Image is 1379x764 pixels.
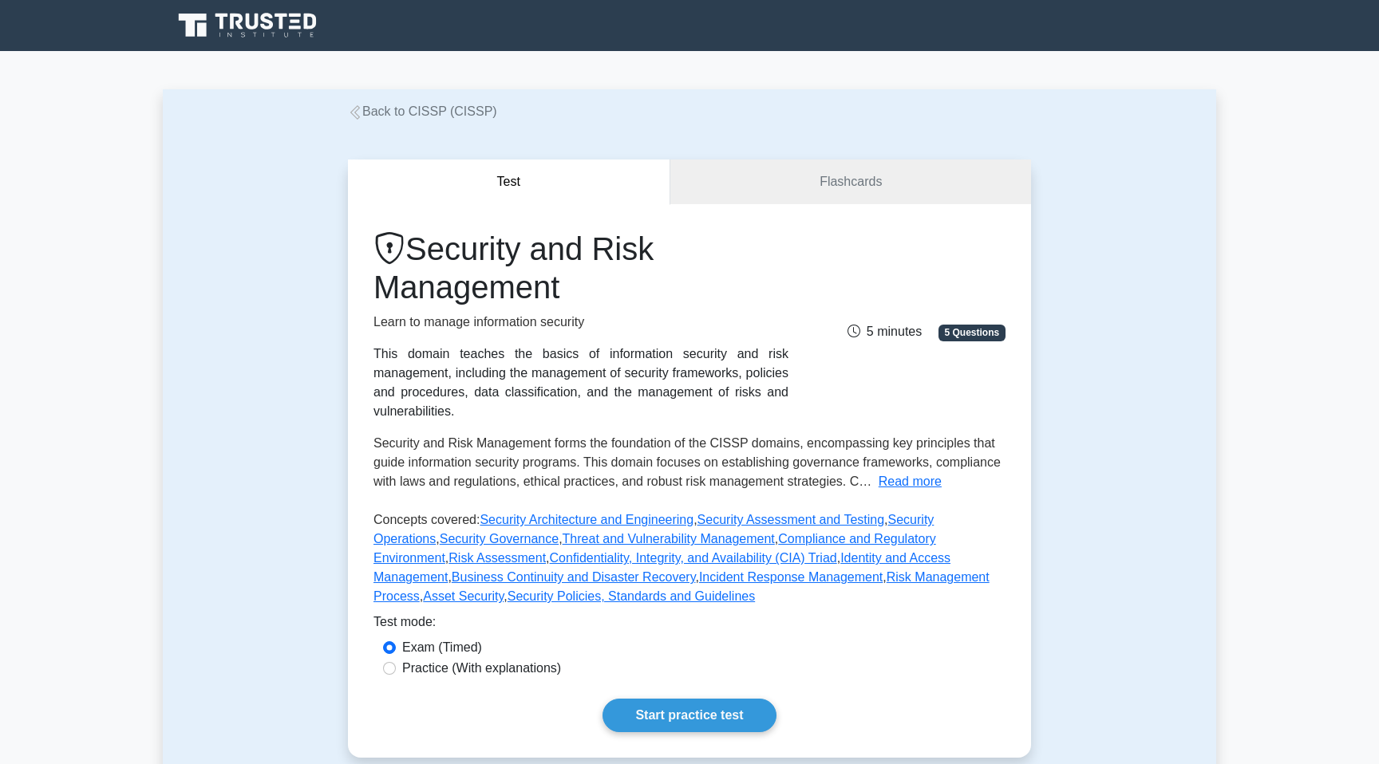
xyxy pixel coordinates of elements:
span: Security and Risk Management forms the foundation of the CISSP domains, encompassing key principl... [373,436,1001,488]
a: Risk Assessment [448,551,546,565]
a: Incident Response Management [699,570,883,584]
a: Risk Management Process [373,570,990,603]
a: Security Architecture and Engineering [480,513,693,526]
span: 5 minutes [848,325,922,338]
p: Concepts covered: , , , , , , , , , , , , , [373,510,1006,612]
button: Read more [879,472,942,491]
h1: Security and Risk Management [373,230,788,306]
button: Test [348,159,670,205]
a: Back to CISSP (CISSP) [348,104,497,118]
a: Asset Security [423,589,504,603]
a: Flashcards [670,159,1031,205]
label: Exam (Timed) [402,638,482,657]
a: Security Policies, Standards and Guidelines [508,589,755,603]
span: 5 Questions [938,325,1006,341]
div: This domain teaches the basics of information security and risk management, including the managem... [373,345,788,421]
div: Test mode: [373,612,1006,638]
a: Confidentiality, Integrity, and Availability (CIA) Triad [550,551,837,565]
p: Learn to manage information security [373,313,788,332]
a: Start practice test [603,699,776,732]
label: Practice (With explanations) [402,659,561,678]
a: Threat and Vulnerability Management [563,532,775,545]
a: Business Continuity and Disaster Recovery [452,570,696,584]
a: Security Governance [440,532,559,545]
a: Security Assessment and Testing [697,513,885,526]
